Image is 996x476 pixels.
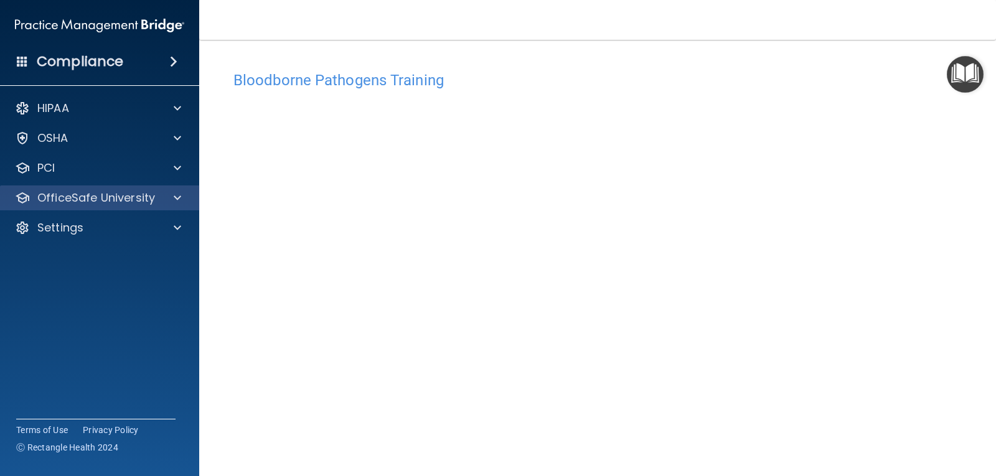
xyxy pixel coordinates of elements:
[15,190,181,205] a: OfficeSafe University
[16,441,118,454] span: Ⓒ Rectangle Health 2024
[15,161,181,175] a: PCI
[15,220,181,235] a: Settings
[15,101,181,116] a: HIPAA
[947,56,984,93] button: Open Resource Center
[16,424,68,436] a: Terms of Use
[37,101,69,116] p: HIPAA
[37,190,155,205] p: OfficeSafe University
[15,13,184,38] img: PMB logo
[83,424,139,436] a: Privacy Policy
[37,220,83,235] p: Settings
[233,72,962,88] h4: Bloodborne Pathogens Training
[37,53,123,70] h4: Compliance
[15,131,181,146] a: OSHA
[37,161,55,175] p: PCI
[37,131,68,146] p: OSHA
